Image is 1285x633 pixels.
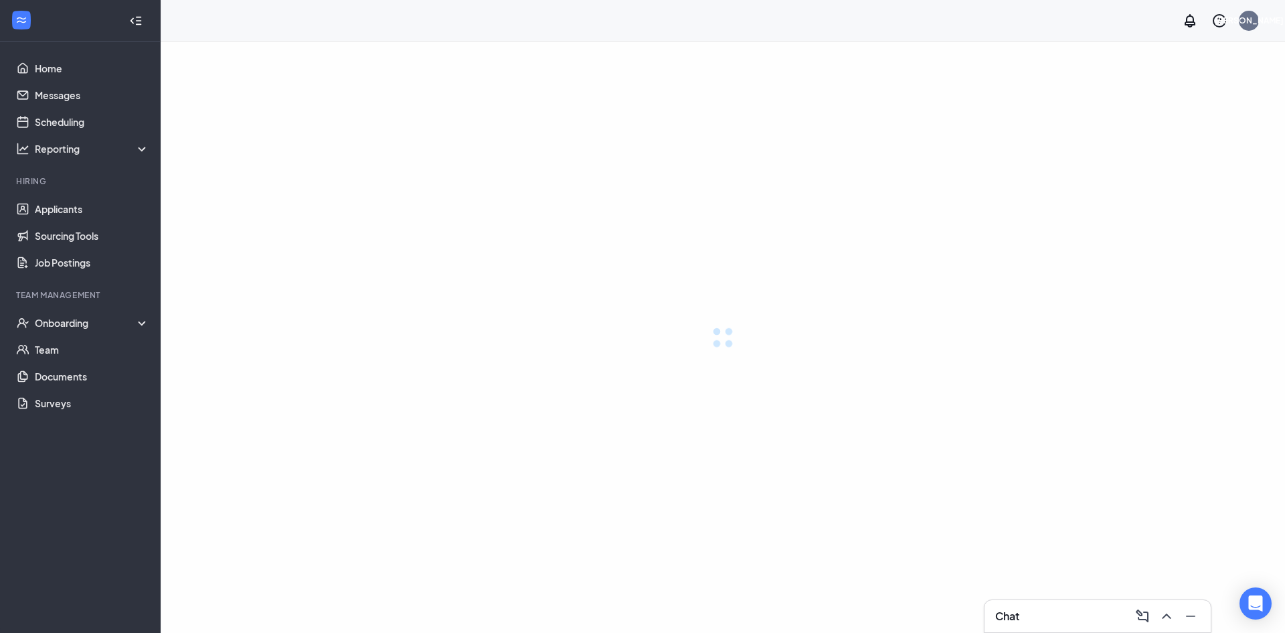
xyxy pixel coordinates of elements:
div: Team Management [16,289,147,301]
svg: Notifications [1182,13,1198,29]
button: Minimize [1179,606,1200,627]
a: Surveys [35,390,149,417]
svg: Collapse [129,14,143,27]
div: Hiring [16,175,147,187]
h3: Chat [995,609,1019,624]
a: Team [35,336,149,363]
a: Home [35,55,149,82]
svg: Analysis [16,142,29,155]
svg: ChevronUp [1159,608,1175,624]
a: Sourcing Tools [35,222,149,249]
svg: UserCheck [16,316,29,330]
a: Job Postings [35,249,149,276]
svg: Minimize [1183,608,1199,624]
svg: QuestionInfo [1211,13,1227,29]
div: Reporting [35,142,150,155]
button: ChevronUp [1154,606,1176,627]
a: Scheduling [35,109,149,135]
div: Open Intercom Messenger [1239,587,1272,620]
div: [PERSON_NAME] [1215,15,1284,26]
div: Onboarding [35,316,150,330]
svg: ComposeMessage [1134,608,1150,624]
a: Applicants [35,196,149,222]
a: Documents [35,363,149,390]
svg: WorkstreamLogo [15,13,28,27]
a: Messages [35,82,149,109]
button: ComposeMessage [1130,606,1152,627]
